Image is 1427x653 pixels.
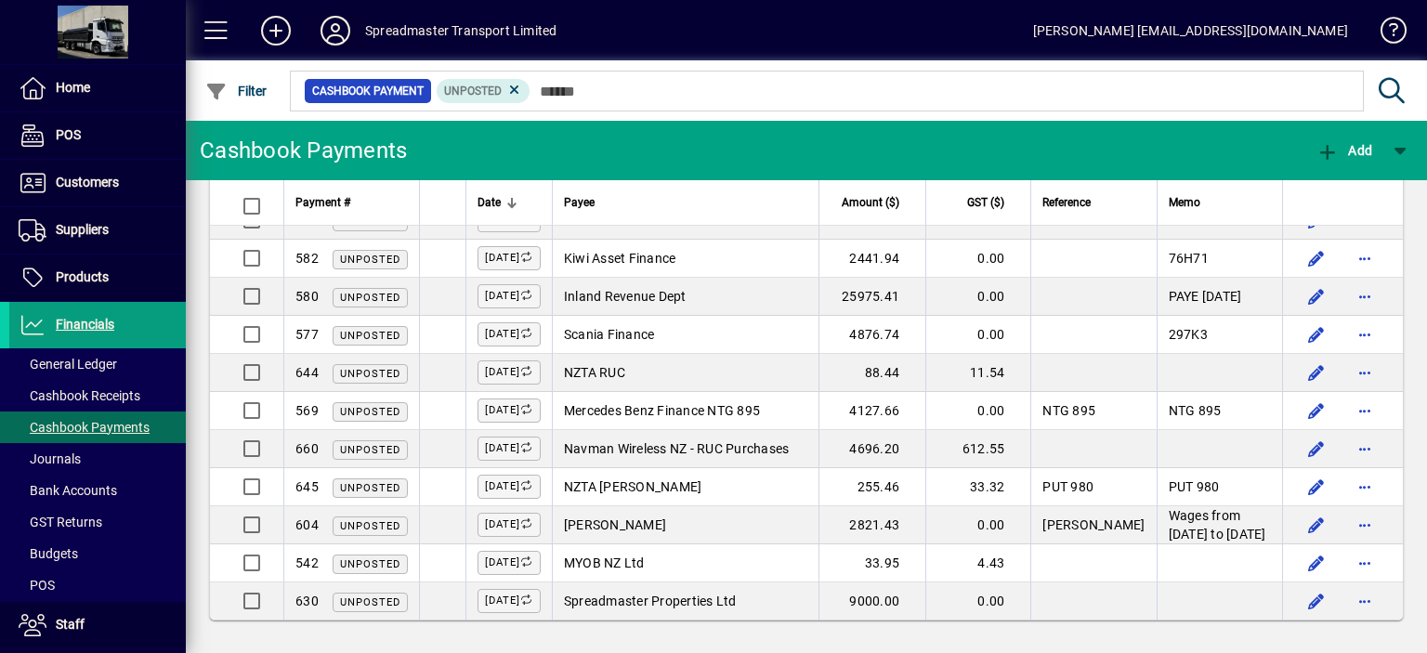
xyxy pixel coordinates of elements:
span: Staff [56,617,85,632]
button: More options [1350,396,1380,425]
span: Unposted [340,482,400,494]
a: Staff [9,602,186,648]
td: 11.54 [925,354,1030,392]
a: Cashbook Receipts [9,380,186,411]
span: MYOB NZ Ltd [564,555,645,570]
a: Budgets [9,538,186,569]
button: More options [1350,548,1380,578]
button: Edit [1302,434,1331,464]
button: More options [1350,320,1380,349]
span: Customers [56,175,119,189]
div: GST ($) [937,192,1021,213]
button: Edit [1302,205,1331,235]
span: Payee [564,192,595,213]
a: POS [9,569,186,601]
span: PAYE [DATE] [1169,289,1242,304]
span: Bank Accounts [19,483,117,498]
td: 255.46 [818,468,926,506]
div: [PERSON_NAME] [EMAIL_ADDRESS][DOMAIN_NAME] [1033,16,1348,46]
span: Unposted [340,444,400,456]
td: 88.44 [818,354,926,392]
span: Financials [56,317,114,332]
label: [DATE] [478,437,541,461]
td: 0.00 [925,506,1030,544]
span: Filter [205,84,268,98]
span: Date [478,192,501,213]
a: Journals [9,443,186,475]
button: Edit [1302,548,1331,578]
button: Edit [1302,396,1331,425]
div: Payee [564,192,807,213]
span: Home [56,80,90,95]
span: 580 [295,289,319,304]
button: More options [1350,205,1380,235]
span: General Ledger [19,357,117,372]
a: Bank Accounts [9,475,186,506]
span: 660 [295,441,319,456]
span: Cashbook Payment [312,82,424,100]
span: 76H71 [1169,251,1209,266]
button: More options [1350,243,1380,273]
label: [DATE] [478,246,541,270]
span: Unposted [340,215,400,228]
span: Unposted [340,368,400,380]
span: Unposted [340,254,400,266]
span: [PERSON_NAME] [1042,517,1145,532]
span: PUT 980 [1042,479,1093,494]
span: Scania Finance [564,327,655,342]
span: Unposted [340,292,400,304]
button: More options [1350,472,1380,502]
span: Cashbook Payments [19,420,150,435]
span: NTG 895 [1042,403,1095,418]
span: Unposted [444,85,502,98]
span: 645 [295,479,319,494]
td: 0.00 [925,240,1030,278]
button: Edit [1302,281,1331,311]
span: Payment # [295,192,350,213]
span: 630 [295,594,319,608]
span: GST Returns [19,515,102,529]
a: Knowledge Base [1367,4,1404,64]
label: [DATE] [478,513,541,537]
span: Kiwi Asset Finance [564,251,676,266]
span: Cashbook Receipts [19,388,140,403]
span: Spreadmaster Properties Ltd [564,594,737,608]
a: Products [9,255,186,301]
span: POS [56,127,81,142]
span: PUT 980 [1169,479,1220,494]
label: [DATE] [478,360,541,385]
span: NZTA [PERSON_NAME] [564,479,702,494]
td: 0.00 [925,392,1030,430]
span: Unposted [340,406,400,418]
button: More options [1350,281,1380,311]
button: Add [246,14,306,47]
span: 577 [295,327,319,342]
span: Inland Revenue Dept [564,289,687,304]
div: Reference [1042,192,1145,213]
mat-chip: Transaction status: Unposted [437,79,530,103]
label: [DATE] [478,284,541,308]
div: Cashbook Payments [200,136,407,165]
span: Memo [1169,192,1200,213]
button: Add [1312,134,1377,167]
td: 33.32 [925,468,1030,506]
td: 4696.20 [818,430,926,468]
label: [DATE] [478,322,541,346]
span: Amount ($) [842,192,899,213]
span: 542 [295,555,319,570]
button: More options [1350,434,1380,464]
a: Customers [9,160,186,206]
span: 644 [295,365,319,380]
span: Journals [19,451,81,466]
span: Reference [1042,192,1091,213]
span: 569 [295,403,319,418]
a: Home [9,65,186,111]
td: 25975.41 [818,278,926,316]
span: Mercedes Benz Finance NTG 895 [564,403,760,418]
a: General Ledger [9,348,186,380]
span: 583 [295,213,319,228]
td: 4.43 [925,544,1030,582]
button: More options [1350,358,1380,387]
td: 2441.94 [818,240,926,278]
div: Date [478,192,541,213]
